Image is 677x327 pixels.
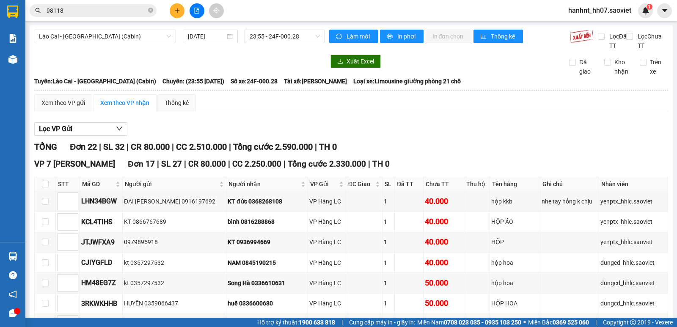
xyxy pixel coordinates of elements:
div: VP Hàng LC [309,258,344,267]
div: Thống kê [165,98,189,107]
td: CJIYGFLD [80,253,123,273]
div: 50.000 [425,277,462,289]
span: TH 0 [372,159,390,169]
div: KCL4TIHS [81,217,121,227]
div: 1 [384,278,394,288]
span: TỔNG [34,142,57,152]
span: caret-down [661,7,669,14]
div: nhẹ tay hỏng k chịu [542,197,597,206]
img: 9k= [570,30,594,43]
div: 40.000 [425,195,462,207]
div: hộp hoa [491,278,539,288]
td: 3RKWKHHB [80,294,123,314]
span: Người gửi [125,179,217,189]
div: dungcd_hhlc.saoviet [600,258,666,267]
span: In phơi [397,32,417,41]
div: VP Hàng LC [309,217,344,226]
div: VP Hàng LC [309,237,344,247]
div: HỘP HOA [491,299,539,308]
strong: 1900 633 818 [299,319,335,326]
div: VP Hàng LC [309,278,344,288]
div: yenptx_hhlc.saoviet [600,237,666,247]
input: 14/10/2025 [188,32,226,41]
div: Xem theo VP nhận [100,98,149,107]
div: 40.000 [425,236,462,248]
span: Đơn 17 [128,159,155,169]
span: | [127,142,129,152]
div: bình 0816288868 [228,217,306,226]
div: hộp hoa [491,258,539,267]
td: VP Hàng LC [308,191,346,212]
td: VP Hàng LC [308,212,346,232]
span: Đã giao [576,58,598,76]
span: Đơn 22 [70,142,97,152]
span: | [283,159,286,169]
button: file-add [190,3,204,18]
input: Tìm tên, số ĐT hoặc mã đơn [47,6,146,15]
div: KT 0866767689 [124,217,225,226]
span: download [337,58,343,65]
th: Ghi chú [540,177,599,191]
span: | [229,142,231,152]
span: CC 2.510.000 [176,142,227,152]
div: 3RKWKHHB [81,298,121,309]
div: dungcd_hhlc.saoviet [600,299,666,308]
span: Lọc Chưa TT [634,32,669,50]
div: 1 [384,237,394,247]
div: kt 0357297532 [124,258,225,267]
button: plus [170,3,184,18]
td: JTJWFXA9 [80,232,123,253]
div: 40.000 [425,216,462,228]
th: Chưa TT [424,177,464,191]
sup: 1 [647,4,652,10]
div: Xem theo VP gửi [41,98,85,107]
img: warehouse-icon [8,55,17,64]
span: CR 80.000 [131,142,170,152]
span: | [315,142,317,152]
span: Làm mới [347,32,371,41]
span: file-add [194,8,200,14]
span: notification [9,290,17,298]
b: Tuyến: Lào Cai - [GEOGRAPHIC_DATA] (Cabin) [34,78,156,85]
span: SL 27 [161,159,182,169]
span: close-circle [148,7,153,15]
div: 1 [384,217,394,226]
span: Tổng cước 2.590.000 [233,142,313,152]
div: 50.000 [425,297,462,309]
div: HỘP [491,237,539,247]
img: logo-vxr [7,5,18,18]
span: | [99,142,101,152]
div: ĐẠI [PERSON_NAME] 0916197692 [124,197,225,206]
span: CR 80.000 [188,159,226,169]
span: VP 7 [PERSON_NAME] [34,159,115,169]
span: down [116,125,123,132]
span: Miền Nam [417,318,521,327]
span: Thống kê [491,32,516,41]
td: KCL4TIHS [80,212,123,232]
img: icon-new-feature [642,7,649,14]
div: 1 [384,299,394,308]
span: close-circle [148,8,153,13]
span: Lọc Đã TT [606,32,628,50]
th: Nhân viên [599,177,668,191]
img: warehouse-icon [8,252,17,261]
span: 1 [648,4,651,10]
span: sync [336,33,343,40]
td: VP Hàng LC [308,232,346,253]
div: VP Hàng LC [309,197,344,206]
div: kt 0357297532 [124,278,225,288]
span: Trên xe [647,58,669,76]
span: | [595,318,597,327]
div: 1 [384,258,394,267]
span: Người nhận [228,179,299,189]
div: dungcd_hhlc.saoviet [600,278,666,288]
div: yenptx_hhlc.saoviet [600,197,666,206]
span: Tổng cước 2.330.000 [288,159,366,169]
td: VP Hàng LC [308,273,346,293]
span: | [341,318,343,327]
span: Lào Cai - Hà Nội (Cabin) [39,30,171,43]
span: aim [213,8,219,14]
div: HỘP ÁO [491,217,539,226]
button: bar-chartThống kê [473,30,523,43]
span: | [172,142,174,152]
